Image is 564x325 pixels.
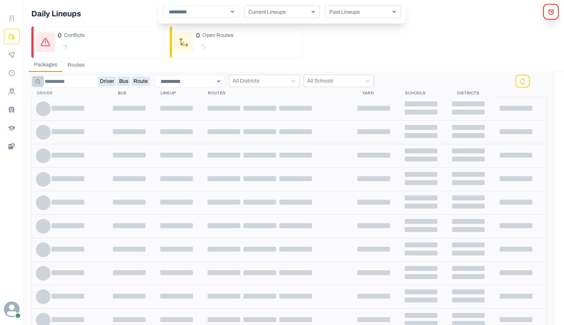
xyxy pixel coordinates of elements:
[29,58,62,72] button: Packages
[4,302,20,317] svg: avatar
[357,89,404,97] th: Yard
[4,10,20,26] button: Route Templates
[196,30,200,40] p: 0
[4,47,20,63] button: Monitoring
[327,8,394,16] p: Past Lineups
[62,58,90,72] button: Routes
[4,29,20,44] button: Planning
[404,89,452,97] th: Schools
[543,4,559,20] button: alerts Modal
[118,90,127,96] p: Bus
[4,84,20,99] button: Drivers
[452,89,499,97] th: Districts
[246,8,313,16] p: Current Lineups
[58,30,61,40] p: 0
[160,89,207,97] th: Lineup
[32,89,113,97] th: Driver
[64,31,85,39] p: Conflicts
[4,65,20,81] button: Payroll
[516,75,529,88] button: Sync Filters
[4,138,20,154] button: BusData
[207,89,357,97] th: Routes
[4,102,20,117] button: Buses
[4,120,20,136] button: Schools
[202,31,233,39] p: Open Routes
